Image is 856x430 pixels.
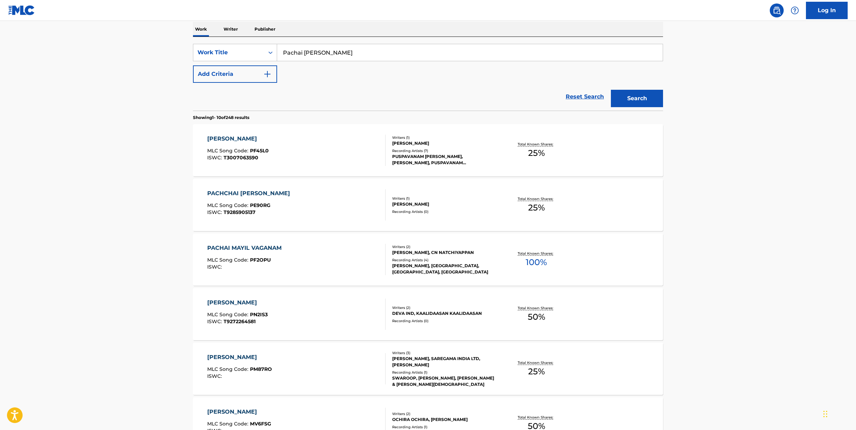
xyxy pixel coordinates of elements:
span: PM87RO [250,366,272,372]
a: [PERSON_NAME]MLC Song Code:PM87ROISWC:Writers (3)[PERSON_NAME], SAREGAMA INDIA LTD, [PERSON_NAME]... [193,343,663,395]
p: Total Known Shares: [518,360,555,365]
form: Search Form [193,44,663,111]
div: [PERSON_NAME] [207,298,268,307]
div: Writers ( 2 ) [392,244,497,249]
span: MLC Song Code : [207,148,250,154]
span: T9285905137 [224,209,256,215]
p: Total Known Shares: [518,415,555,420]
div: [PERSON_NAME] [392,140,497,146]
p: Total Known Shares: [518,196,555,201]
span: MLC Song Code : [207,366,250,372]
span: MLC Song Code : [207,257,250,263]
p: Total Known Shares: [518,251,555,256]
span: PN2IS3 [250,311,268,318]
div: Recording Artists ( 0 ) [392,318,497,324]
div: [PERSON_NAME] [207,135,269,143]
div: Work Title [197,48,260,57]
div: Help [788,3,802,17]
a: Log In [806,2,848,19]
div: Writers ( 1 ) [392,135,497,140]
div: DEVA IND, KAALIDAASAN KAALIDAASAN [392,310,497,317]
a: Public Search [770,3,784,17]
a: [PERSON_NAME]MLC Song Code:PN2IS3ISWC:T9272264581Writers (2)DEVA IND, KAALIDAASAN KAALIDAASANReco... [193,288,663,340]
span: 25 % [528,147,545,159]
span: 50 % [528,311,545,323]
a: Reset Search [562,89,607,104]
span: ISWC : [207,373,224,379]
span: MLC Song Code : [207,311,250,318]
span: MV6FSG [250,421,271,427]
iframe: Chat Widget [821,397,856,430]
span: ISWC : [207,154,224,161]
div: Writers ( 2 ) [392,305,497,310]
div: PACHAI MAYIL VAGANAM [207,244,285,252]
img: search [773,6,781,15]
img: help [791,6,799,15]
div: SWAROOP, [PERSON_NAME], [PERSON_NAME] & [PERSON_NAME][DEMOGRAPHIC_DATA] [392,375,497,388]
span: 25 % [528,201,545,214]
a: PACHCHAI [PERSON_NAME]MLC Song Code:PE90RGISWC:T9285905137Writers (1)[PERSON_NAME]Recording Artis... [193,179,663,231]
span: ISWC : [207,318,224,325]
div: [PERSON_NAME], CN NATCHIYAPPAN [392,249,497,256]
div: [PERSON_NAME] [207,353,272,361]
p: Total Known Shares: [518,142,555,147]
div: Recording Artists ( 4 ) [392,257,497,263]
span: ISWC : [207,264,224,270]
div: Recording Artists ( 1 ) [392,424,497,430]
p: Publisher [252,22,277,37]
div: Recording Artists ( 0 ) [392,209,497,214]
div: Drag [823,404,827,424]
button: Add Criteria [193,65,277,83]
a: PACHAI MAYIL VAGANAMMLC Song Code:PF2OPUISWC:Writers (2)[PERSON_NAME], CN NATCHIYAPPANRecording A... [193,233,663,286]
span: 25 % [528,365,545,378]
span: MLC Song Code : [207,202,250,208]
div: OCHIRA OCHIRA, [PERSON_NAME] [392,416,497,423]
div: [PERSON_NAME], [GEOGRAPHIC_DATA], [GEOGRAPHIC_DATA], [GEOGRAPHIC_DATA] [392,263,497,275]
p: Writer [221,22,240,37]
div: Writers ( 2 ) [392,411,497,416]
span: ISWC : [207,209,224,215]
p: Showing 1 - 10 of 248 results [193,114,249,121]
button: Search [611,90,663,107]
div: Writers ( 3 ) [392,350,497,356]
img: 9d2ae6d4665cec9f34b9.svg [263,70,272,78]
span: T3007063590 [224,154,258,161]
span: PE90RG [250,202,270,208]
div: Recording Artists ( 1 ) [392,370,497,375]
span: 100 % [526,256,547,269]
img: MLC Logo [8,5,35,15]
span: T9272264581 [224,318,256,325]
div: Writers ( 1 ) [392,196,497,201]
span: PF45L0 [250,148,269,154]
p: Total Known Shares: [518,305,555,311]
div: [PERSON_NAME] [207,408,271,416]
div: PUSPAVANAM [PERSON_NAME], [PERSON_NAME], PUSPAVANAM [PERSON_NAME], PUSPAVANAM [PERSON_NAME], [PER... [392,153,497,166]
div: [PERSON_NAME], SAREGAMA INDIA LTD, [PERSON_NAME] [392,356,497,368]
span: PF2OPU [250,257,271,263]
div: PACHCHAI [PERSON_NAME] [207,189,293,198]
a: [PERSON_NAME]MLC Song Code:PF45L0ISWC:T3007063590Writers (1)[PERSON_NAME]Recording Artists (7)PUS... [193,124,663,176]
p: Work [193,22,209,37]
span: MLC Song Code : [207,421,250,427]
div: [PERSON_NAME] [392,201,497,207]
div: Recording Artists ( 7 ) [392,148,497,153]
